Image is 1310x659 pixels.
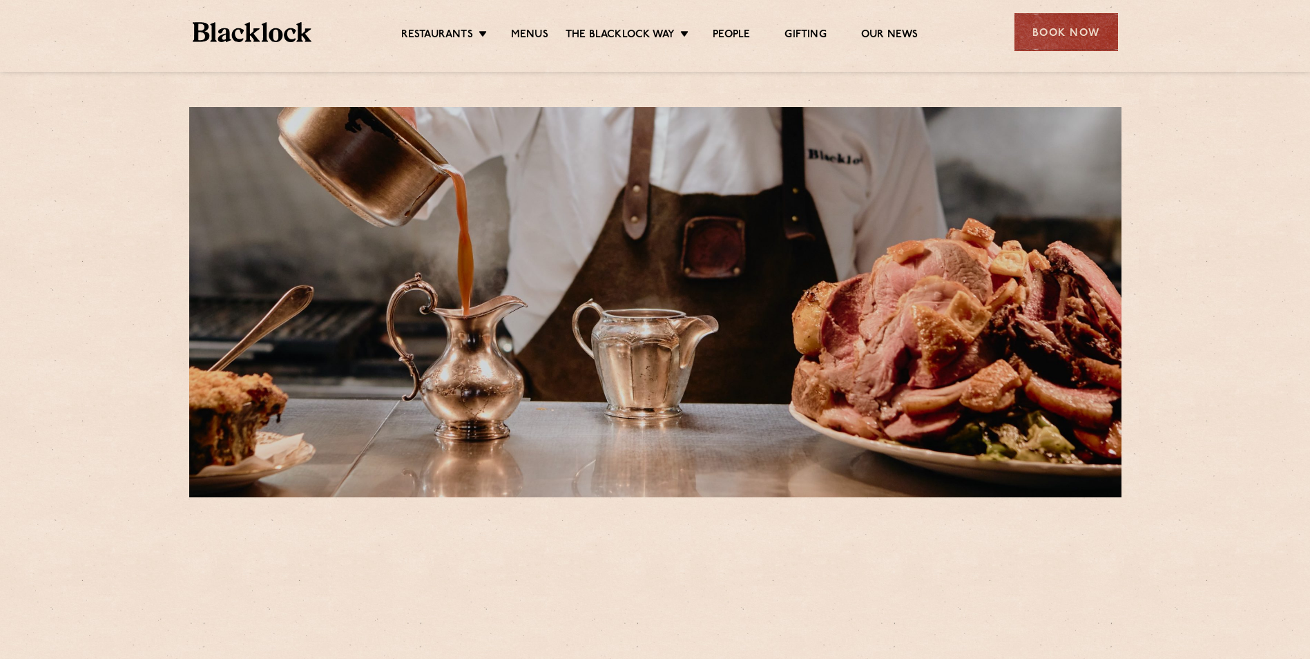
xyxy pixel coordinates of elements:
[193,22,312,42] img: BL_Textured_Logo-footer-cropped.svg
[401,28,473,44] a: Restaurants
[566,28,675,44] a: The Blacklock Way
[713,28,750,44] a: People
[784,28,826,44] a: Gifting
[511,28,548,44] a: Menus
[1014,13,1118,51] div: Book Now
[861,28,918,44] a: Our News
